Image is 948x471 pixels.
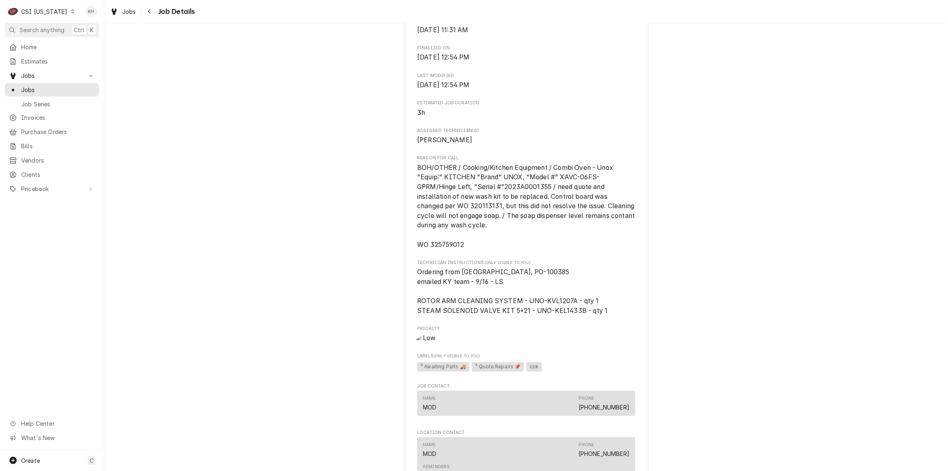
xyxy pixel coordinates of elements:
[5,69,99,82] a: Go to Jobs
[417,80,635,90] span: Last Modified
[21,113,95,122] span: Invoices
[578,442,594,448] div: Phone
[90,456,94,465] span: C
[86,6,97,17] div: KH
[417,128,635,145] div: Assigned Technician(s)
[417,26,468,34] span: [DATE] 11:31 AM
[578,395,629,412] div: Phone
[5,83,99,97] a: Jobs
[417,333,635,343] span: Priority
[417,362,469,372] span: ³ Awaiting Parts 🚚
[417,136,472,144] span: [PERSON_NAME]
[417,353,635,359] span: Labels
[417,268,607,315] span: Ordering from [GEOGRAPHIC_DATA], PO-100385 emailed KY team - 9/16 - LS ROTOR ARM CLEANING SYSTEM ...
[21,43,95,51] span: Home
[417,108,635,118] span: Estimated Job Duration
[21,100,95,108] span: Job Series
[21,71,83,80] span: Jobs
[417,109,425,117] span: 3h
[423,403,436,412] div: MOD
[417,73,635,79] span: Last Modified
[107,5,139,18] a: Jobs
[417,353,635,373] div: [object Object]
[423,395,436,402] div: Name
[5,168,99,181] a: Clients
[417,155,635,161] span: Reason For Call
[21,57,95,66] span: Estimates
[21,142,95,150] span: Bills
[417,391,635,419] div: Job Contact List
[417,128,635,134] span: Assigned Technician(s)
[417,429,635,436] span: Location Contact
[417,53,635,62] span: Finalized On
[21,434,94,442] span: What's New
[21,86,95,94] span: Jobs
[21,156,95,165] span: Vendors
[484,260,530,265] span: (Only Visible to You)
[417,391,635,416] div: Contact
[7,6,19,17] div: C
[21,128,95,136] span: Purchase Orders
[5,23,99,37] button: Search anythingCtrlK
[417,45,635,51] span: Finalized On
[143,5,156,18] button: Navigate back
[5,154,99,167] a: Vendors
[417,25,635,35] span: Started On
[417,361,635,373] span: [object Object]
[417,73,635,90] div: Last Modified
[417,260,635,316] div: [object Object]
[423,442,436,458] div: Name
[7,6,19,17] div: CSI Kentucky's Avatar
[417,164,636,249] span: BOH/OTHER / Cooking/Kitchen Equipment / Combi Oven - Unox "Equip:" KITCHEN "Brand" UNOX, "Model #...
[156,6,195,17] span: Job Details
[417,267,635,315] span: [object Object]
[74,26,84,34] span: Ctrl
[5,40,99,54] a: Home
[434,354,480,358] span: (Only Visible to You)
[417,53,469,61] span: [DATE] 12:54 PM
[417,100,635,106] span: Estimated Job Duration
[5,431,99,445] a: Go to What's New
[417,383,635,390] span: Job Contact
[5,182,99,196] a: Go to Pricebook
[21,7,67,16] div: CSI [US_STATE]
[5,417,99,430] a: Go to Help Center
[21,419,94,428] span: Help Center
[417,18,635,35] div: Started On
[423,449,436,458] div: MOD
[90,26,94,34] span: K
[423,395,436,412] div: Name
[578,450,629,457] a: [PHONE_NUMBER]
[578,395,594,402] div: Phone
[417,45,635,62] div: Finalized On
[417,333,635,343] div: Low
[86,6,97,17] div: Kelsey Hetlage's Avatar
[472,362,524,372] span: ³ Quote Repairs 📌
[417,260,635,266] span: Technician Instructions
[417,135,635,145] span: Assigned Technician(s)
[417,326,635,332] span: Priority
[5,125,99,139] a: Purchase Orders
[423,442,436,448] div: Name
[423,464,450,470] div: Reminders
[21,457,40,464] span: Create
[5,97,99,111] a: Job Series
[417,163,635,250] span: Reason For Call
[417,81,469,89] span: [DATE] 12:54 PM
[5,139,99,153] a: Bills
[417,155,635,249] div: Reason For Call
[21,185,83,193] span: Pricebook
[417,100,635,117] div: Estimated Job Duration
[526,362,541,372] span: cok
[417,383,635,420] div: Job Contact
[417,326,635,343] div: Priority
[5,55,99,68] a: Estimates
[20,26,64,34] span: Search anything
[122,7,136,16] span: Jobs
[5,111,99,124] a: Invoices
[21,170,95,179] span: Clients
[578,404,629,411] a: [PHONE_NUMBER]
[578,442,629,458] div: Phone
